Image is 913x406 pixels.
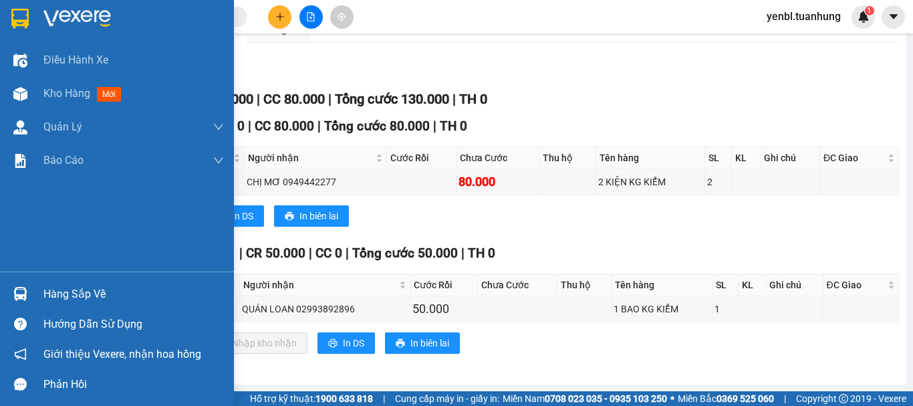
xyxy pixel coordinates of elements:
[867,6,872,15] span: 1
[712,274,739,296] th: SL
[263,91,325,107] span: CC 80.000
[13,154,27,168] img: solution-icon
[315,245,342,261] span: CC 0
[452,91,456,107] span: |
[43,375,224,395] div: Phản hồi
[714,302,736,316] div: 1
[317,118,321,134] span: |
[274,205,349,227] button: printerIn biên lai
[328,91,332,107] span: |
[784,391,786,406] span: |
[14,318,27,330] span: question-circle
[43,284,224,304] div: Hàng sắp về
[207,205,264,227] button: printerIn DS
[461,245,465,261] span: |
[255,118,314,134] span: CC 80.000
[213,122,224,132] span: down
[14,378,27,391] span: message
[275,12,285,21] span: plus
[43,52,108,68] span: Điều hành xe
[383,391,385,406] span: |
[882,5,905,29] button: caret-down
[43,346,201,363] span: Giới thiệu Vexere, nhận hoa hồng
[503,391,667,406] span: Miền Nam
[248,118,251,134] span: |
[207,332,307,354] button: downloadNhập kho nhận
[13,287,27,301] img: warehouse-icon
[317,332,375,354] button: printerIn DS
[705,147,733,169] th: SL
[248,150,373,165] span: Người nhận
[232,209,253,223] span: In DS
[732,147,760,169] th: KL
[335,91,449,107] span: Tổng cước 130.000
[315,393,373,404] strong: 1900 633 818
[97,87,121,102] span: mới
[756,8,852,25] span: yenbl.tuanhung
[596,147,705,169] th: Tên hàng
[865,6,874,15] sup: 1
[612,274,712,296] th: Tên hàng
[468,245,495,261] span: TH 0
[761,147,820,169] th: Ghi chú
[858,11,870,23] img: icon-new-feature
[459,173,537,191] div: 80.000
[410,274,477,296] th: Cước Rồi
[395,391,499,406] span: Cung cấp máy in - giấy in:
[557,274,612,296] th: Thu hộ
[218,118,245,134] span: CR 0
[243,278,397,292] span: Người nhận
[352,245,458,261] span: Tổng cước 50.000
[43,118,82,135] span: Quản Lý
[324,118,430,134] span: Tổng cước 80.000
[211,245,236,261] span: SL 1
[410,336,449,350] span: In biên lai
[346,245,349,261] span: |
[43,87,90,100] span: Kho hàng
[385,332,460,354] button: printerIn biên lai
[678,391,774,406] span: Miền Bắc
[337,12,346,21] span: aim
[412,300,475,318] div: 50.000
[839,394,848,403] span: copyright
[766,274,823,296] th: Ghi chú
[707,175,730,189] div: 2
[328,338,338,349] span: printer
[246,245,305,261] span: CR 50.000
[343,336,364,350] span: In DS
[716,393,774,404] strong: 0369 525 060
[330,5,354,29] button: aim
[268,5,291,29] button: plus
[614,302,710,316] div: 1 BAO KG KIỂM
[257,91,260,107] span: |
[387,147,456,169] th: Cước Rồi
[433,118,436,134] span: |
[459,91,487,107] span: TH 0
[242,302,408,316] div: QUÁN LOAN 02993892896
[539,147,596,169] th: Thu hộ
[739,274,766,296] th: KL
[13,87,27,101] img: warehouse-icon
[827,278,885,292] span: ĐC Giao
[299,5,323,29] button: file-add
[213,155,224,166] span: down
[456,147,539,169] th: Chưa Cước
[306,12,315,21] span: file-add
[13,120,27,134] img: warehouse-icon
[598,175,702,189] div: 2 KIỆN KG KIỂM
[250,391,373,406] span: Hỗ trợ kỹ thuật:
[823,150,885,165] span: ĐC Giao
[247,175,384,189] div: CHỊ MƠ 0949442277
[396,338,405,349] span: printer
[670,396,674,401] span: ⚪️
[285,211,294,222] span: printer
[43,152,84,169] span: Báo cáo
[11,9,29,29] img: logo-vxr
[888,11,900,23] span: caret-down
[43,314,224,334] div: Hướng dẫn sử dụng
[14,348,27,361] span: notification
[239,245,243,261] span: |
[309,245,312,261] span: |
[545,393,667,404] strong: 0708 023 035 - 0935 103 250
[440,118,467,134] span: TH 0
